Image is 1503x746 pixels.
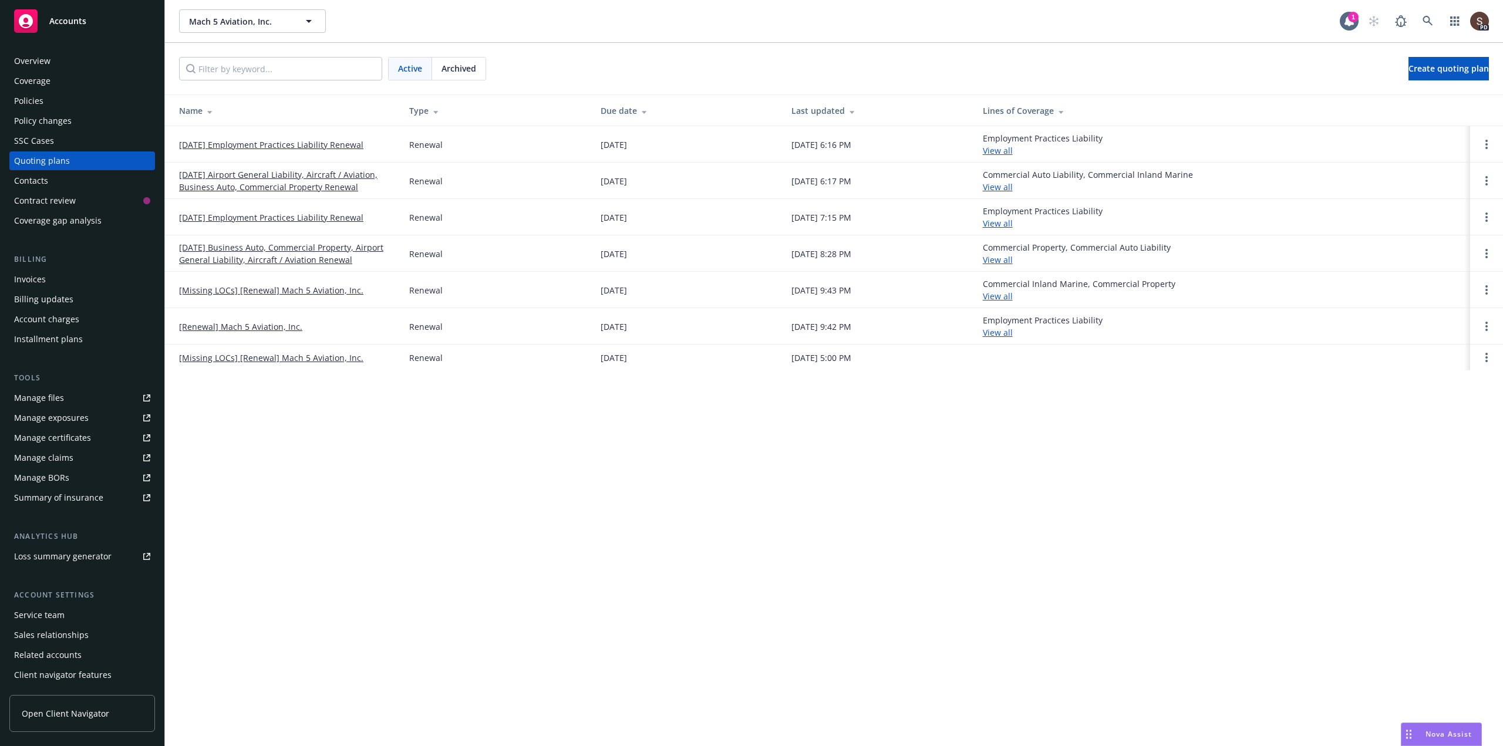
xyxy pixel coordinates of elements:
[14,547,112,566] div: Loss summary generator
[179,352,363,364] a: [Missing LOCs] [Renewal] Mach 5 Aviation, Inc.
[9,606,155,625] a: Service team
[179,211,363,224] a: [DATE] Employment Practices Liability Renewal
[442,62,476,75] span: Archived
[14,52,50,70] div: Overview
[791,139,851,151] div: [DATE] 6:16 PM
[14,389,64,407] div: Manage files
[14,310,79,329] div: Account charges
[9,310,155,329] a: Account charges
[983,218,1013,229] a: View all
[14,290,73,309] div: Billing updates
[9,646,155,664] a: Related accounts
[9,112,155,130] a: Policy changes
[601,320,627,333] div: [DATE]
[14,131,54,150] div: SSC Cases
[791,352,851,364] div: [DATE] 5:00 PM
[791,104,964,117] div: Last updated
[14,409,89,427] div: Manage exposures
[1408,63,1489,74] span: Create quoting plan
[791,320,851,333] div: [DATE] 9:42 PM
[14,626,89,644] div: Sales relationships
[9,151,155,170] a: Quoting plans
[1401,723,1482,746] button: Nova Assist
[409,175,443,187] div: Renewal
[409,352,443,364] div: Renewal
[14,468,69,487] div: Manage BORs
[983,132,1103,157] div: Employment Practices Liability
[9,92,155,110] a: Policies
[1480,137,1494,151] a: Open options
[791,248,851,260] div: [DATE] 8:28 PM
[1426,729,1472,739] span: Nova Assist
[1480,210,1494,224] a: Open options
[22,707,109,720] span: Open Client Navigator
[791,284,851,296] div: [DATE] 9:43 PM
[983,104,1461,117] div: Lines of Coverage
[9,191,155,210] a: Contract review
[9,270,155,289] a: Invoices
[9,171,155,190] a: Contacts
[9,531,155,542] div: Analytics hub
[14,92,43,110] div: Policies
[9,666,155,684] a: Client navigator features
[983,291,1013,302] a: View all
[983,145,1013,156] a: View all
[9,211,155,230] a: Coverage gap analysis
[9,72,155,90] a: Coverage
[9,448,155,467] a: Manage claims
[983,327,1013,338] a: View all
[9,626,155,644] a: Sales relationships
[983,254,1013,265] a: View all
[1362,9,1386,33] a: Start snowing
[601,139,627,151] div: [DATE]
[179,139,363,151] a: [DATE] Employment Practices Liability Renewal
[9,468,155,487] a: Manage BORs
[983,241,1171,266] div: Commercial Property, Commercial Auto Liability
[14,448,73,467] div: Manage claims
[1401,723,1416,745] div: Drag to move
[9,409,155,427] a: Manage exposures
[9,290,155,309] a: Billing updates
[1480,350,1494,364] a: Open options
[14,330,83,349] div: Installment plans
[179,104,390,117] div: Name
[9,254,155,265] div: Billing
[9,389,155,407] a: Manage files
[409,211,443,224] div: Renewal
[1480,247,1494,261] a: Open options
[9,372,155,384] div: Tools
[9,488,155,507] a: Summary of insurance
[1480,283,1494,297] a: Open options
[1389,9,1413,33] a: Report a Bug
[14,488,103,507] div: Summary of insurance
[14,151,70,170] div: Quoting plans
[601,248,627,260] div: [DATE]
[14,646,82,664] div: Related accounts
[9,52,155,70] a: Overview
[1480,319,1494,333] a: Open options
[409,320,443,333] div: Renewal
[14,270,46,289] div: Invoices
[179,320,302,333] a: [Renewal] Mach 5 Aviation, Inc.
[1470,12,1489,31] img: photo
[601,211,627,224] div: [DATE]
[409,248,443,260] div: Renewal
[14,112,72,130] div: Policy changes
[791,211,851,224] div: [DATE] 7:15 PM
[409,284,443,296] div: Renewal
[179,168,390,193] a: [DATE] Airport General Liability, Aircraft / Aviation, Business Auto, Commercial Property Renewal
[9,5,155,38] a: Accounts
[1480,174,1494,188] a: Open options
[14,428,91,447] div: Manage certificates
[179,57,382,80] input: Filter by keyword...
[14,72,50,90] div: Coverage
[1443,9,1467,33] a: Switch app
[409,139,443,151] div: Renewal
[601,352,627,364] div: [DATE]
[179,284,363,296] a: [Missing LOCs] [Renewal] Mach 5 Aviation, Inc.
[601,175,627,187] div: [DATE]
[983,181,1013,193] a: View all
[14,666,112,684] div: Client navigator features
[9,589,155,601] div: Account settings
